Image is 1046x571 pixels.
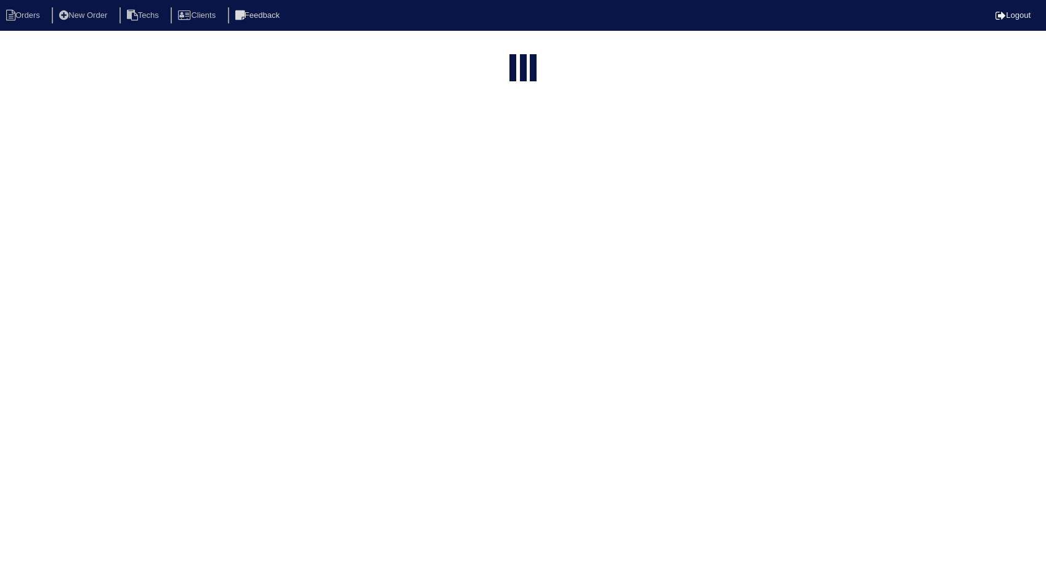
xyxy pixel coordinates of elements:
a: Clients [171,10,225,20]
a: Techs [120,10,169,20]
div: loading... [520,54,527,84]
a: New Order [52,10,117,20]
a: Logout [995,10,1031,20]
li: Techs [120,7,169,24]
li: Feedback [228,7,290,24]
li: New Order [52,7,117,24]
li: Clients [171,7,225,24]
